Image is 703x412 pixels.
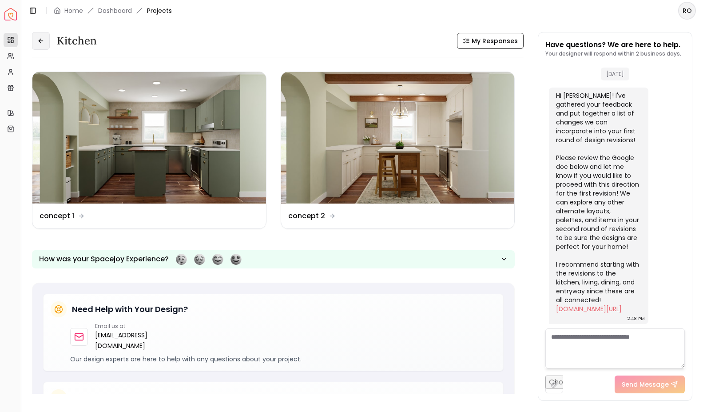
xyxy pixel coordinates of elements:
p: Have questions? We are here to help. [545,40,681,50]
dd: concept 2 [288,211,325,221]
span: Projects [147,6,172,15]
div: Hi [PERSON_NAME]! I've gathered your feedback and put together a list of changes we can incorpora... [556,91,639,313]
p: Your designer will respond within 2 business days. [545,50,681,57]
a: Home [64,6,83,15]
a: concept 1concept 1 [32,72,266,229]
h3: Kitchen [57,34,97,48]
a: Dashboard [98,6,132,15]
a: [EMAIL_ADDRESS][DOMAIN_NAME] [95,330,166,351]
a: concept 2concept 2 [281,72,515,229]
dd: concept 1 [40,211,74,221]
h5: Need Help with Your Design? [72,303,188,316]
p: Our design experts are here to help with any questions about your project. [70,355,496,364]
button: My Responses [457,33,524,49]
div: 2:48 PM [628,314,645,323]
span: My Responses [472,36,518,45]
a: [DOMAIN_NAME][URL] [556,304,622,313]
h5: Stay Updated on Your Project [72,391,193,404]
button: RO [678,2,696,20]
span: RO [679,3,695,19]
button: How was your Spacejoy Experience?Feeling terribleFeeling badFeeling goodFeeling awesome [32,250,515,268]
span: [DATE] [601,68,629,80]
nav: breadcrumb [54,6,172,15]
img: concept 2 [281,72,515,204]
p: Email us at [95,323,166,330]
a: Spacejoy [4,8,17,20]
img: Spacejoy Logo [4,8,17,20]
p: How was your Spacejoy Experience? [39,254,169,264]
img: concept 1 [32,72,266,204]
